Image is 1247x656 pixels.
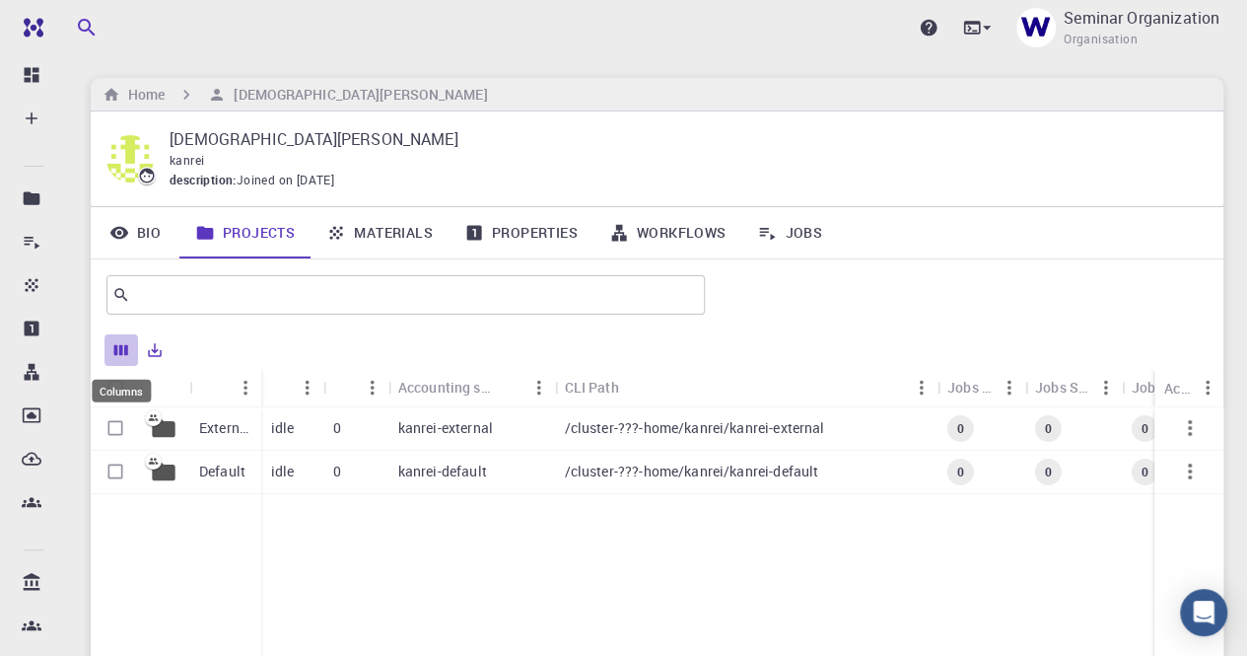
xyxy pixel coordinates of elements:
[949,420,972,437] span: 0
[1192,372,1223,403] button: Menu
[1064,6,1219,30] p: Seminar Organization
[237,171,334,190] span: Joined on [DATE]
[947,368,994,406] div: Jobs Total
[16,18,43,37] img: logo
[522,372,554,403] button: Menu
[357,372,388,403] button: Menu
[199,418,251,438] p: External
[179,207,311,258] a: Projects
[449,207,593,258] a: Properties
[1134,420,1156,437] span: 0
[199,462,245,481] p: Default
[271,462,295,481] p: idle
[398,368,492,406] div: Accounting slug
[1016,8,1056,47] img: Seminar Organization
[92,380,151,402] div: Columns
[292,372,323,403] button: Menu
[1037,464,1060,480] span: 0
[91,207,179,258] a: Bio
[271,372,303,403] button: Sort
[564,462,818,481] p: /cluster-???-home/kanrei/kanrei-default
[906,372,937,403] button: Menu
[1025,368,1122,406] div: Jobs Subm.
[39,14,110,32] span: Support
[491,372,522,403] button: Sort
[1180,589,1227,636] div: Open Intercom Messenger
[554,368,936,406] div: CLI Path
[261,368,323,406] div: Status
[1164,369,1192,407] div: Actions
[140,369,189,407] div: Icon
[1037,420,1060,437] span: 0
[398,418,493,438] p: kanrei-external
[1154,369,1223,407] div: Actions
[189,369,261,407] div: Name
[333,418,341,438] p: 0
[333,462,341,481] p: 0
[388,368,555,406] div: Accounting slug
[1134,464,1156,480] span: 0
[104,334,138,366] button: Columns
[230,372,261,403] button: Menu
[323,368,388,406] div: Shared
[564,368,618,406] div: CLI Path
[226,84,487,106] h6: [DEMOGRAPHIC_DATA][PERSON_NAME]
[994,372,1025,403] button: Menu
[99,84,492,106] nav: breadcrumb
[1064,30,1138,49] span: Organisation
[398,462,487,481] p: kanrei-default
[1035,368,1090,406] div: Jobs Subm.
[949,464,972,480] span: 0
[593,207,742,258] a: Workflows
[170,152,204,168] span: kanrei
[120,84,165,106] h6: Home
[741,207,838,258] a: Jobs
[199,372,231,403] button: Sort
[333,372,365,403] button: Sort
[170,127,1192,151] p: [DEMOGRAPHIC_DATA][PERSON_NAME]
[138,334,172,366] button: Export
[564,418,824,438] p: /cluster-???-home/kanrei/kanrei-external
[937,368,1025,406] div: Jobs Total
[170,171,237,190] span: description :
[1090,372,1122,403] button: Menu
[311,207,449,258] a: Materials
[271,418,295,438] p: idle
